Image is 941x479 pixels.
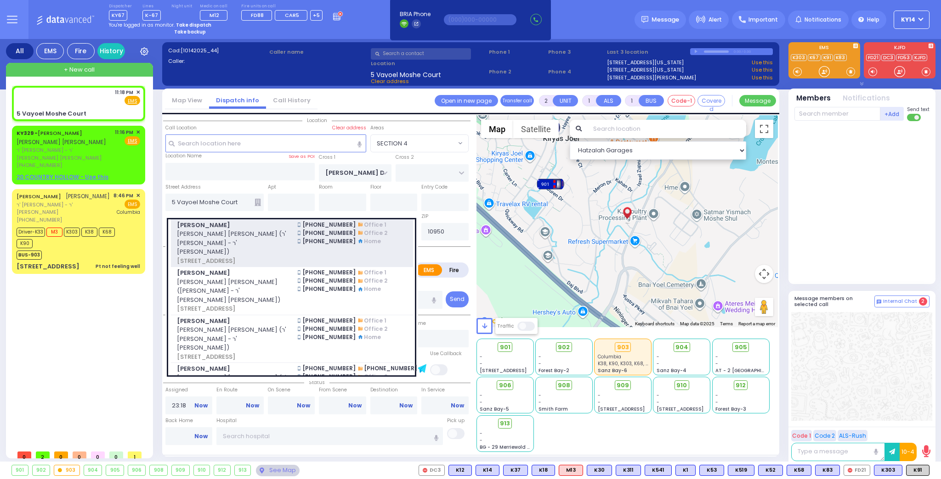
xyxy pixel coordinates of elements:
label: ZIP [421,213,428,220]
a: Open in new page [435,95,498,106]
span: Other building occupants [255,199,261,206]
a: Use this [752,59,773,67]
span: K-67 [142,10,161,21]
img: home.png [358,287,363,291]
div: All [6,43,34,59]
span: [PHONE_NUMBER] [302,221,356,229]
a: K67 [808,54,821,61]
span: + New call [64,65,95,74]
div: BLS [476,465,499,476]
img: smartphone.png [298,278,300,283]
a: Now [194,401,208,410]
span: Phone 4 [548,68,604,76]
img: smartphone.png [298,318,300,323]
span: - [539,392,541,399]
span: [PHONE_NUMBER] [302,268,356,277]
span: M3 [46,228,62,237]
a: Dispatch info [209,96,266,105]
div: BLS [787,465,811,476]
div: 901 [12,465,28,475]
span: - [539,399,541,406]
div: BLS [815,465,840,476]
span: [PHONE_NUMBER] [302,237,356,245]
span: Phone 2 [489,68,545,76]
span: - [715,353,718,360]
span: Important [748,16,778,24]
button: Show street map [481,120,513,138]
button: Drag Pegman onto the map to open Street View [755,298,773,316]
strong: Take backup [174,28,206,35]
label: Location Name [165,152,202,160]
img: smartphone.png [298,366,300,371]
button: Message [739,95,776,106]
label: Night unit [171,4,192,9]
span: K90 [17,239,33,248]
span: 8:46 PM [113,192,133,199]
a: [PERSON_NAME] [17,129,82,137]
img: smartphone.png [298,239,300,244]
img: red-radio-icon.svg [848,468,852,473]
img: smartphone.png [298,287,300,291]
span: [PERSON_NAME] [177,364,287,373]
span: Status [304,379,329,386]
button: Notifications [843,93,890,104]
span: KY14 [901,16,915,24]
span: - [657,392,659,399]
u: EMS [128,98,137,105]
label: Cross 2 [396,154,414,161]
span: Phone 3 [548,48,604,56]
span: 2 [919,297,927,306]
div: 905 [106,465,124,475]
span: [PERSON_NAME] [PERSON_NAME] (ר' [PERSON_NAME] - ר' [PERSON_NAME]) [177,229,287,256]
span: K38, K90, K303, K68, K33, M3 [598,360,663,367]
span: [10142025_44] [181,47,219,54]
label: En Route [216,386,264,394]
img: Google [479,315,509,327]
div: 912 [214,465,230,475]
span: 908 [558,381,570,390]
span: - [657,399,659,406]
span: SECTION 4 [371,135,456,151]
button: Code 2 [813,430,836,441]
label: Medic on call [200,4,231,9]
button: Code-1 [668,95,695,106]
img: smartphone.png [298,270,300,275]
img: home-telephone.png [358,223,363,227]
img: red-radio-icon.svg [423,468,427,473]
button: Send [446,291,469,307]
label: From Scene [319,386,366,394]
label: Entry Code [421,184,448,191]
span: Office 1 [364,268,386,277]
div: 902 [33,465,50,475]
div: BLS [587,465,612,476]
span: [PERSON_NAME] [PERSON_NAME] [17,138,106,146]
span: 902 [558,343,570,352]
a: K303 [791,54,807,61]
a: Use this [752,66,773,74]
span: Send text [907,106,930,113]
div: BLS [874,465,902,476]
span: Home [364,333,381,341]
div: 901 [537,177,564,191]
span: Clear address [371,78,409,85]
div: 903 [615,342,631,352]
a: [STREET_ADDRESS][PERSON_NAME] [607,74,696,82]
div: BLS [728,465,754,476]
span: Office 2 [364,229,387,237]
div: ALS [559,465,583,476]
label: Save as POI [289,153,315,160]
span: 0 [109,451,123,458]
u: EMS [128,138,137,145]
span: [STREET_ADDRESS] [480,367,527,374]
img: message.svg [641,16,648,23]
img: smartphone.png [298,374,300,379]
label: Assigned [165,386,213,394]
label: Back Home [165,417,213,424]
span: 909 [617,381,629,390]
img: smartphone.png [298,327,300,331]
label: Traffic [497,323,514,329]
span: Columbia [117,209,140,216]
a: [STREET_ADDRESS][US_STATE] [607,59,684,67]
label: On Scene [268,386,315,394]
span: 910 [676,381,687,390]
